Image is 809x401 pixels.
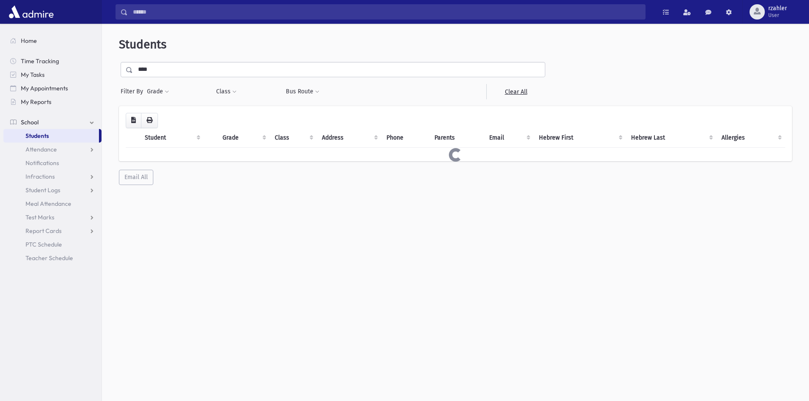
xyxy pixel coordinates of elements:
span: My Appointments [21,84,68,92]
a: Report Cards [3,224,101,238]
span: Student Logs [25,186,60,194]
button: Class [216,84,237,99]
a: Time Tracking [3,54,101,68]
button: Bus Route [285,84,320,99]
a: Notifications [3,156,101,170]
a: My Appointments [3,81,101,95]
a: Attendance [3,143,101,156]
a: Test Marks [3,210,101,224]
th: Hebrew First [534,128,626,148]
a: Student Logs [3,183,101,197]
span: Attendance [25,146,57,153]
th: Address [317,128,381,148]
button: Grade [147,84,169,99]
a: Clear All [486,84,545,99]
span: Test Marks [25,213,54,221]
span: School [21,118,39,126]
a: Students [3,129,99,143]
span: Infractions [25,173,55,180]
th: Phone [381,128,429,148]
a: Meal Attendance [3,197,101,210]
a: Teacher Schedule [3,251,101,265]
th: Allergies [716,128,785,148]
button: Print [141,113,158,128]
span: Students [25,132,49,140]
span: User [768,12,787,19]
span: My Tasks [21,71,45,79]
span: Report Cards [25,227,62,235]
span: rzahler [768,5,787,12]
a: PTC Schedule [3,238,101,251]
span: Notifications [25,159,59,167]
span: Time Tracking [21,57,59,65]
th: Email [484,128,534,148]
span: PTC Schedule [25,241,62,248]
a: Home [3,34,101,48]
a: My Reports [3,95,101,109]
a: Infractions [3,170,101,183]
span: Meal Attendance [25,200,71,208]
span: Teacher Schedule [25,254,73,262]
th: Grade [217,128,269,148]
button: Email All [119,170,153,185]
th: Class [270,128,317,148]
input: Search [128,4,645,20]
th: Hebrew Last [626,128,717,148]
th: Student [140,128,204,148]
span: Filter By [121,87,147,96]
button: CSV [126,113,141,128]
th: Parents [429,128,484,148]
span: Students [119,37,166,51]
a: School [3,115,101,129]
img: AdmirePro [7,3,56,20]
a: My Tasks [3,68,101,81]
span: My Reports [21,98,51,106]
span: Home [21,37,37,45]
